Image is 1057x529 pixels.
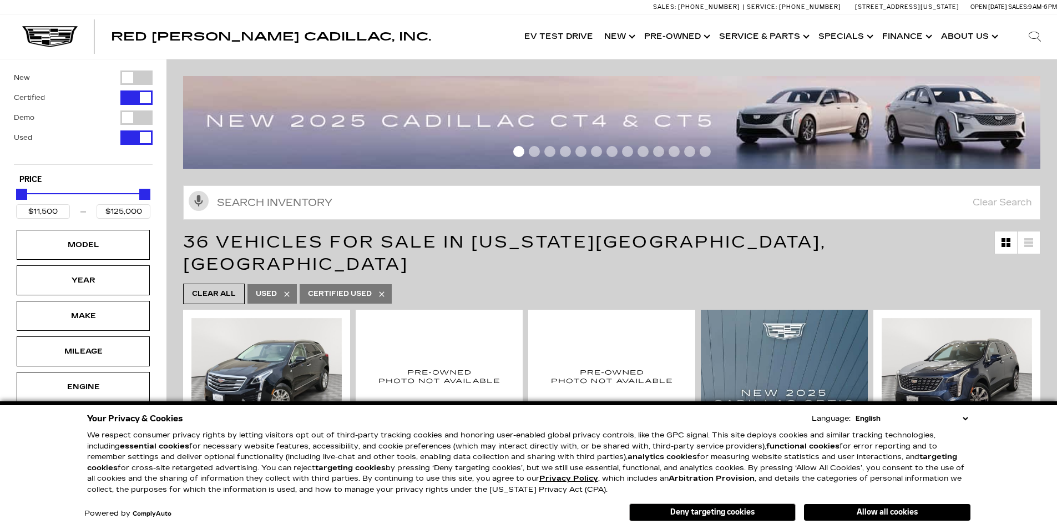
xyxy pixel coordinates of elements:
a: ComplyAuto [133,511,171,517]
input: Minimum [16,204,70,219]
span: Go to slide 4 [560,146,571,157]
span: 9 AM-6 PM [1028,3,1057,11]
a: Specials [813,14,877,59]
img: 2021 Cadillac XT4 Premium Luxury [882,318,1032,431]
a: Service & Parts [714,14,813,59]
img: Cadillac Dark Logo with Cadillac White Text [22,26,78,47]
span: Go to slide 7 [606,146,618,157]
img: 2018 Cadillac XT5 Luxury AWD [191,318,342,431]
svg: Click to toggle on voice search [189,191,209,211]
span: Go to slide 3 [544,146,555,157]
span: Certified Used [308,287,372,301]
span: Sales: [653,3,676,11]
span: Your Privacy & Cookies [87,411,183,426]
a: Privacy Policy [539,474,598,483]
label: Certified [14,92,45,103]
div: Make [55,310,111,322]
div: EngineEngine [17,372,150,402]
span: Go to slide 10 [653,146,664,157]
strong: essential cookies [120,442,189,451]
span: Go to slide 9 [638,146,649,157]
a: Service: [PHONE_NUMBER] [743,4,844,10]
p: We respect consumer privacy rights by letting visitors opt out of third-party tracking cookies an... [87,430,970,495]
strong: targeting cookies [315,463,386,472]
a: Finance [877,14,935,59]
label: Demo [14,112,34,123]
div: MileageMileage [17,336,150,366]
a: Sales: [PHONE_NUMBER] [653,4,743,10]
div: Engine [55,381,111,393]
input: Search Inventory [183,185,1040,220]
strong: functional cookies [766,442,839,451]
div: Powered by [84,510,171,517]
span: Go to slide 13 [700,146,711,157]
input: Maximum [97,204,150,219]
span: Go to slide 6 [591,146,602,157]
span: [PHONE_NUMBER] [678,3,740,11]
span: 36 Vehicles for Sale in [US_STATE][GEOGRAPHIC_DATA], [GEOGRAPHIC_DATA] [183,232,826,274]
span: Sales: [1008,3,1028,11]
img: 2507-july-ct-offer-09 [183,76,1049,169]
span: [PHONE_NUMBER] [779,3,841,11]
button: Allow all cookies [804,504,970,521]
div: Price [16,185,150,219]
div: Mileage [55,345,111,357]
span: Open [DATE] [970,3,1007,11]
span: Go to slide 5 [575,146,586,157]
div: Model [55,239,111,251]
label: Used [14,132,32,143]
strong: targeting cookies [87,452,957,472]
a: About Us [935,14,1002,59]
h5: Price [19,175,147,185]
span: Go to slide 1 [513,146,524,157]
a: EV Test Drive [519,14,599,59]
div: ModelModel [17,230,150,260]
div: Maximum Price [139,189,150,200]
div: Language: [812,415,851,422]
span: Clear All [192,287,236,301]
div: Year [55,274,111,286]
select: Language Select [853,413,970,424]
label: New [14,72,30,83]
strong: Arbitration Provision [669,474,755,483]
span: Red [PERSON_NAME] Cadillac, Inc. [111,30,431,43]
div: Filter by Vehicle Type [14,70,153,164]
span: Service: [747,3,777,11]
button: Deny targeting cookies [629,503,796,521]
img: 2019 Cadillac XT4 AWD Premium Luxury [364,318,514,434]
div: MakeMake [17,301,150,331]
a: [STREET_ADDRESS][US_STATE] [855,3,959,11]
a: Red [PERSON_NAME] Cadillac, Inc. [111,31,431,42]
a: New [599,14,639,59]
span: Go to slide 12 [684,146,695,157]
div: Minimum Price [16,189,27,200]
strong: analytics cookies [628,452,697,461]
img: 2019 Cadillac XT4 AWD Premium Luxury [537,318,687,434]
span: Go to slide 11 [669,146,680,157]
a: Pre-Owned [639,14,714,59]
div: YearYear [17,265,150,295]
span: Go to slide 8 [622,146,633,157]
span: Used [256,287,277,301]
span: Go to slide 2 [529,146,540,157]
